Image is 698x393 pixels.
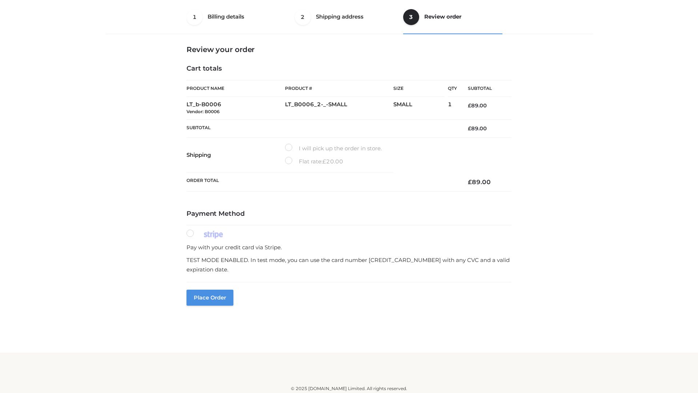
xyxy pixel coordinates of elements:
td: LT_b-B0006 [186,97,285,120]
bdi: 89.00 [468,178,491,186]
th: Size [393,80,444,97]
bdi: 89.00 [468,125,487,132]
th: Shipping [186,138,285,172]
p: Pay with your credit card via Stripe. [186,243,512,252]
td: LT_B0006_2-_-SMALL [285,97,393,120]
span: £ [468,178,472,186]
span: £ [468,125,471,132]
div: © 2025 [DOMAIN_NAME] Limited. All rights reserved. [108,385,590,392]
th: Qty [448,80,457,97]
h4: Payment Method [186,210,512,218]
label: Flat rate: [285,157,343,166]
span: £ [322,158,326,165]
h3: Review your order [186,45,512,54]
bdi: 20.00 [322,158,343,165]
small: Vendor: B0006 [186,109,220,114]
h4: Cart totals [186,65,512,73]
td: 1 [448,97,457,120]
bdi: 89.00 [468,102,487,109]
th: Product # [285,80,393,97]
th: Subtotal [186,119,457,137]
td: SMALL [393,97,448,120]
p: TEST MODE ENABLED. In test mode, you can use the card number [CREDIT_CARD_NUMBER] with any CVC an... [186,255,512,274]
th: Order Total [186,172,457,192]
span: £ [468,102,471,109]
th: Product Name [186,80,285,97]
th: Subtotal [457,80,512,97]
label: I will pick up the order in store. [285,144,382,153]
button: Place order [186,290,233,306]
